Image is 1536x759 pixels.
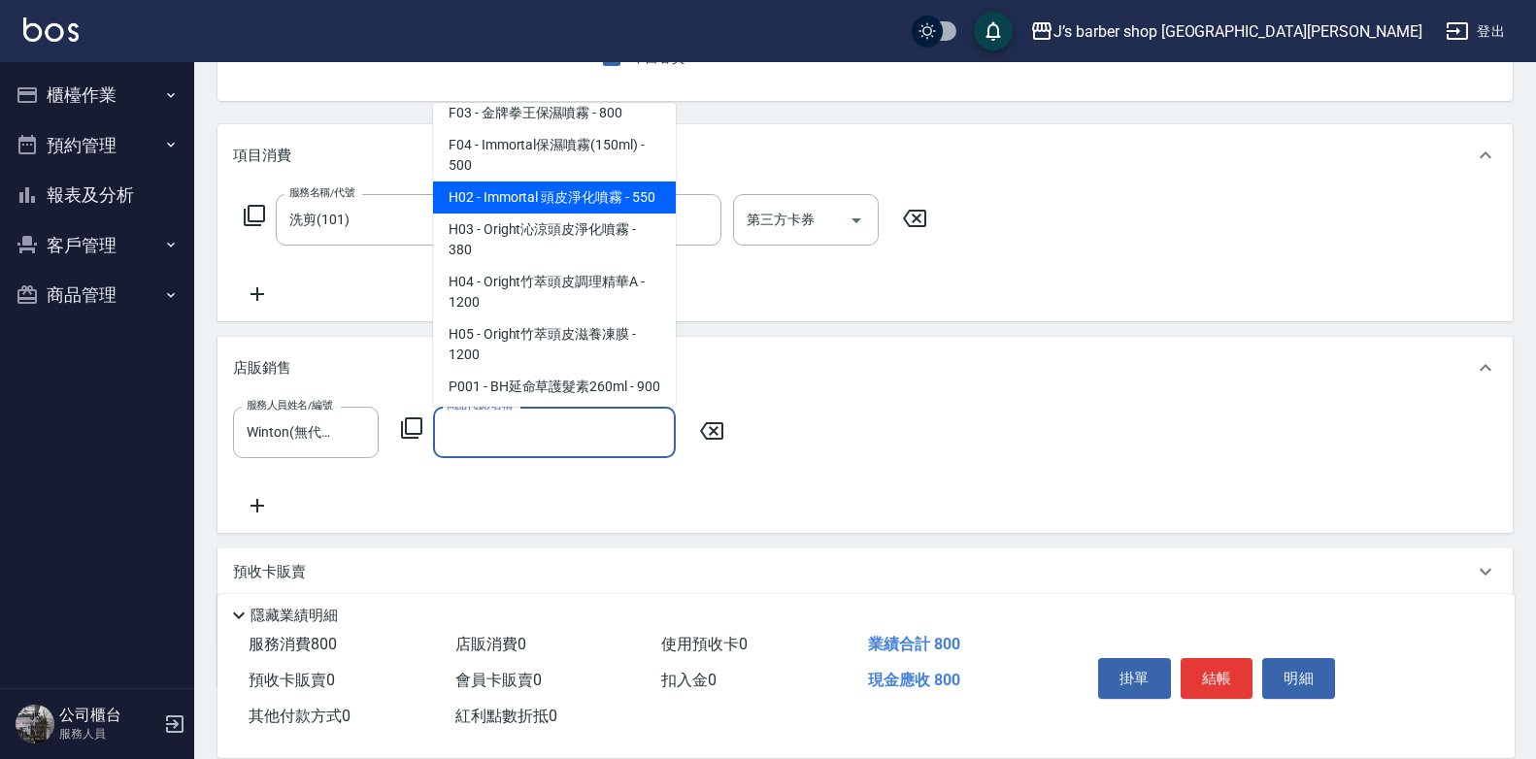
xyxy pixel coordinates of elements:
label: 服務名稱/代號 [289,185,354,200]
button: 結帳 [1181,658,1253,699]
span: 紅利點數折抵 0 [455,707,557,725]
span: F03 - 金牌拳王保濕噴霧 - 800 [433,97,676,129]
span: P001 - BH延命草護髮素260ml - 900 [433,371,676,403]
div: J’s barber shop [GEOGRAPHIC_DATA][PERSON_NAME] [1053,19,1422,44]
div: 預收卡販賣 [217,548,1513,595]
span: H04 - Oright竹萃頭皮調理精華A - 1200 [433,266,676,318]
span: 扣入金 0 [661,671,717,689]
span: 現金應收 800 [868,671,960,689]
button: 掛單 [1098,658,1171,699]
h5: 公司櫃台 [59,706,158,725]
span: P001的副本 - ps毛髮強化收斂護髮素700ml - 1480 [433,403,676,455]
span: H02 - Immortal 頭皮淨化噴霧 - 550 [433,181,676,214]
button: 預約管理 [8,120,186,171]
p: 店販銷售 [233,358,291,379]
button: 櫃檯作業 [8,70,186,120]
button: 商品管理 [8,270,186,320]
button: 明細 [1262,658,1335,699]
button: 登出 [1438,14,1513,49]
span: 服務消費 800 [249,635,337,653]
div: 項目消費 [217,124,1513,186]
p: 項目消費 [233,146,291,166]
span: H03 - Oright沁涼頭皮淨化噴霧 - 380 [433,214,676,266]
p: 服務人員 [59,725,158,742]
img: Logo [23,17,79,42]
img: Person [16,705,54,743]
span: 會員卡販賣 0 [455,671,542,689]
span: F04 - Immortal保濕噴霧(150ml) - 500 [433,129,676,181]
button: J’s barber shop [GEOGRAPHIC_DATA][PERSON_NAME] [1022,12,1430,51]
p: 隱藏業績明細 [250,606,338,626]
div: 店販銷售 [217,337,1513,399]
button: 客戶管理 [8,220,186,271]
button: save [974,12,1013,50]
span: 其他付款方式 0 [249,707,351,725]
span: 預收卡販賣 0 [249,671,335,689]
span: H05 - Oright竹萃頭皮滋養凍膜 - 1200 [433,318,676,371]
span: 業績合計 800 [868,635,960,653]
button: Open [841,205,872,236]
span: 使用預收卡 0 [661,635,748,653]
p: 預收卡販賣 [233,562,306,582]
label: 服務人員姓名/編號 [247,398,332,412]
button: 報表及分析 [8,170,186,220]
span: 店販消費 0 [455,635,526,653]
